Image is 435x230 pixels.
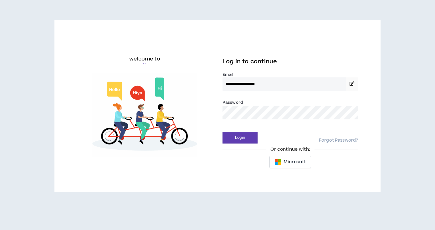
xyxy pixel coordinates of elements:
a: Forgot Password? [319,138,358,144]
img: Welcome to Wripple [77,73,212,157]
label: Email [223,72,358,77]
label: Password [223,100,243,105]
span: Log in to continue [223,58,277,65]
h6: welcome to [129,55,160,63]
button: Login [223,132,258,144]
span: Microsoft [284,159,306,165]
span: Or continue with: [266,146,314,153]
button: Microsoft [269,156,311,168]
